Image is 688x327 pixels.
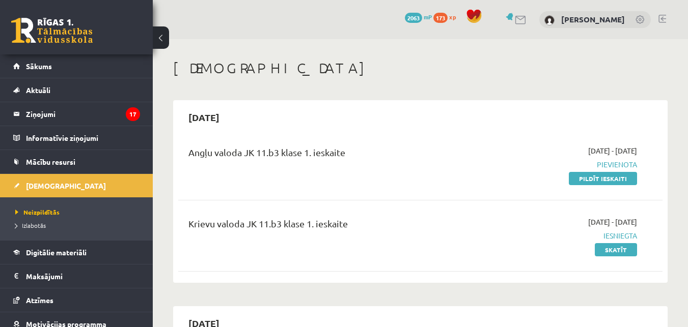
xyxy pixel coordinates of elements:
a: Maksājumi [13,264,140,288]
legend: Maksājumi [26,264,140,288]
h1: [DEMOGRAPHIC_DATA] [173,60,668,77]
div: Angļu valoda JK 11.b3 klase 1. ieskaite [188,145,482,164]
legend: Ziņojumi [26,102,140,126]
legend: Informatīvie ziņojumi [26,126,140,150]
a: 173 xp [433,13,461,21]
a: Neizpildītās [15,207,143,217]
i: 17 [126,107,140,121]
a: Informatīvie ziņojumi [13,126,140,150]
span: mP [424,13,432,21]
a: Atzīmes [13,288,140,312]
span: Neizpildītās [15,208,60,216]
a: Rīgas 1. Tālmācības vidusskola [11,18,93,43]
a: 2063 mP [405,13,432,21]
span: Aktuāli [26,85,50,95]
a: Sākums [13,54,140,78]
span: Pievienota [498,159,637,170]
a: Ziņojumi17 [13,102,140,126]
span: 173 [433,13,448,23]
h2: [DATE] [178,105,230,129]
span: [DEMOGRAPHIC_DATA] [26,181,106,190]
a: Skatīt [595,243,637,256]
a: Pildīt ieskaiti [569,172,637,185]
span: Sākums [26,62,52,71]
span: Izlabotās [15,221,46,229]
span: [DATE] - [DATE] [588,217,637,227]
a: Aktuāli [13,78,140,102]
span: xp [449,13,456,21]
span: Mācību resursi [26,157,75,166]
span: 2063 [405,13,422,23]
a: Digitālie materiāli [13,241,140,264]
span: Atzīmes [26,295,53,305]
a: Mācību resursi [13,150,140,173]
a: [DEMOGRAPHIC_DATA] [13,174,140,197]
div: Krievu valoda JK 11.b3 klase 1. ieskaite [188,217,482,235]
span: Digitālie materiāli [26,248,87,257]
span: [DATE] - [DATE] [588,145,637,156]
span: Iesniegta [498,230,637,241]
img: Kristiāns Timofejevs [544,15,555,25]
a: [PERSON_NAME] [561,14,625,24]
a: Izlabotās [15,221,143,230]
